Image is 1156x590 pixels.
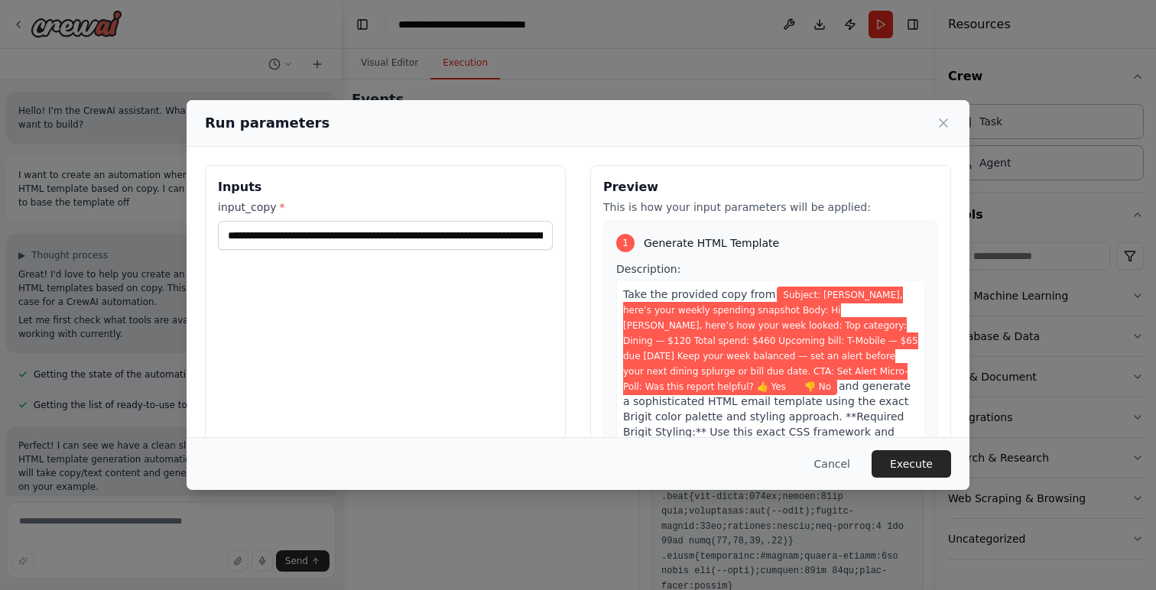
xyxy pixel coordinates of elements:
p: This is how your input parameters will be applied: [603,199,938,215]
button: Execute [872,450,951,478]
h3: Preview [603,178,938,196]
span: and generate a sophisticated HTML email template using the exact Brigit color palette and styling... [623,380,911,453]
button: Cancel [802,450,862,478]
span: Description: [616,263,680,275]
span: Generate HTML Template [644,235,779,251]
span: Variable: input_copy [623,287,918,395]
div: 1 [616,234,635,252]
h2: Run parameters [205,112,330,134]
label: input_copy [218,199,553,215]
span: Take the provided copy from [623,288,775,300]
h3: Inputs [218,178,553,196]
